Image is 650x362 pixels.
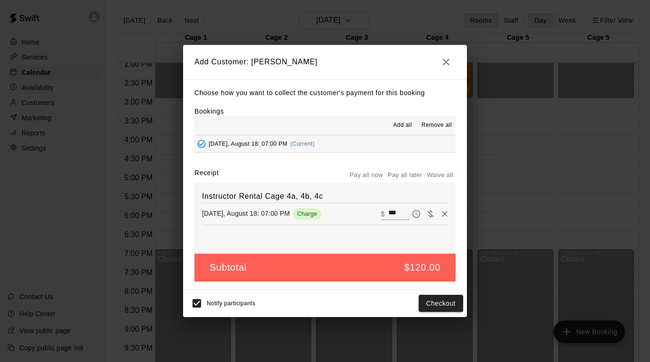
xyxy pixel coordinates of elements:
span: Charge [293,210,321,217]
span: (Current) [290,141,315,147]
button: Waive all [424,168,456,183]
label: Receipt [194,168,219,183]
button: Add all [387,118,418,133]
button: Pay all later [386,168,425,183]
span: Waive payment [423,209,438,217]
h5: $120.00 [404,261,441,274]
span: Add all [393,121,412,130]
span: Notify participants [207,300,255,307]
button: Remove [438,207,452,221]
button: Pay all now [347,168,386,183]
h6: Instructor Rental Cage 4a, 4b, 4c [202,190,448,203]
button: Added - Collect Payment [194,137,209,151]
span: Pay later [409,209,423,217]
p: Choose how you want to collect the customer's payment for this booking [194,87,456,99]
button: Remove all [418,118,456,133]
span: Remove all [422,121,452,130]
h5: Subtotal [210,261,246,274]
p: $ [381,209,385,219]
label: Bookings [194,107,224,115]
p: [DATE], August 18: 07:00 PM [202,209,290,218]
span: [DATE], August 18: 07:00 PM [209,141,288,147]
button: Checkout [419,295,463,312]
button: Added - Collect Payment[DATE], August 18: 07:00 PM(Current) [194,135,456,153]
h2: Add Customer: [PERSON_NAME] [183,45,467,79]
